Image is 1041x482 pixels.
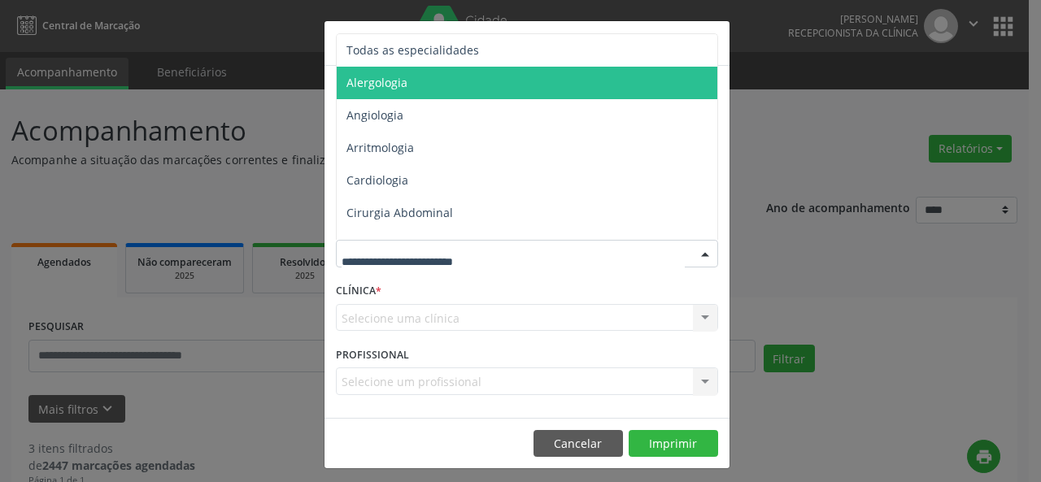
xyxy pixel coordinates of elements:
button: Cancelar [534,430,623,458]
span: Arritmologia [346,140,414,155]
h5: Relatório de agendamentos [336,33,522,54]
span: Alergologia [346,75,407,90]
button: Imprimir [629,430,718,458]
span: Angiologia [346,107,403,123]
span: Todas as especialidades [346,42,479,58]
label: CLÍNICA [336,279,381,304]
span: Cirurgia Bariatrica [346,237,446,253]
span: Cardiologia [346,172,408,188]
label: PROFISSIONAL [336,342,409,367]
button: Close [697,21,730,61]
span: Cirurgia Abdominal [346,205,453,220]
